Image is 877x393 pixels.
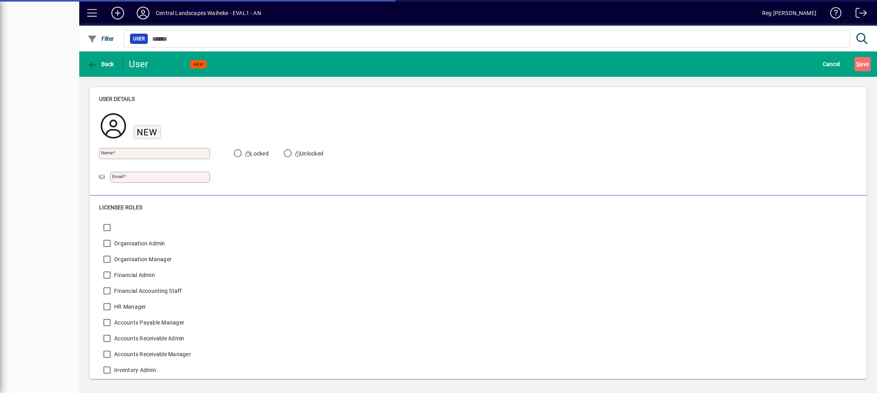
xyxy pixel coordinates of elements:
app-page-header-button: Back [79,57,123,71]
span: ave [856,58,869,70]
label: Inventory Admin [113,366,156,374]
button: Add [105,6,130,20]
div: Central Landscapes Waiheke - EVAL1 - AN [156,7,261,19]
button: Cancel [821,57,842,71]
div: Reg [PERSON_NAME] [762,7,816,19]
a: Knowledge Base [824,2,842,27]
label: HR Manager [113,303,146,311]
a: Logout [850,2,867,27]
button: Save [854,57,871,71]
span: Back [88,61,114,67]
mat-label: Email [112,174,124,179]
span: Filter [88,36,114,42]
label: Locked [244,150,269,158]
span: Cancel [823,58,840,70]
div: User [129,58,162,70]
span: S [856,61,860,67]
button: Filter [86,32,116,46]
span: New [137,127,157,137]
label: Accounts Receivable Admin [113,334,184,342]
mat-label: Name [101,150,113,156]
span: User details [99,96,135,102]
label: Accounts Receivable Manager [113,350,191,358]
label: Accounts Payable Manager [113,319,184,327]
label: Financial Admin [113,271,155,279]
span: User [133,35,145,43]
span: Licensee roles [99,204,142,211]
label: Organisation Manager [113,255,172,263]
label: Organisation Admin [113,239,165,247]
span: NEW [193,62,203,67]
label: Unlocked [294,150,323,158]
button: Back [86,57,116,71]
label: Financial Accounting Staff [113,287,182,295]
button: Profile [130,6,156,20]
